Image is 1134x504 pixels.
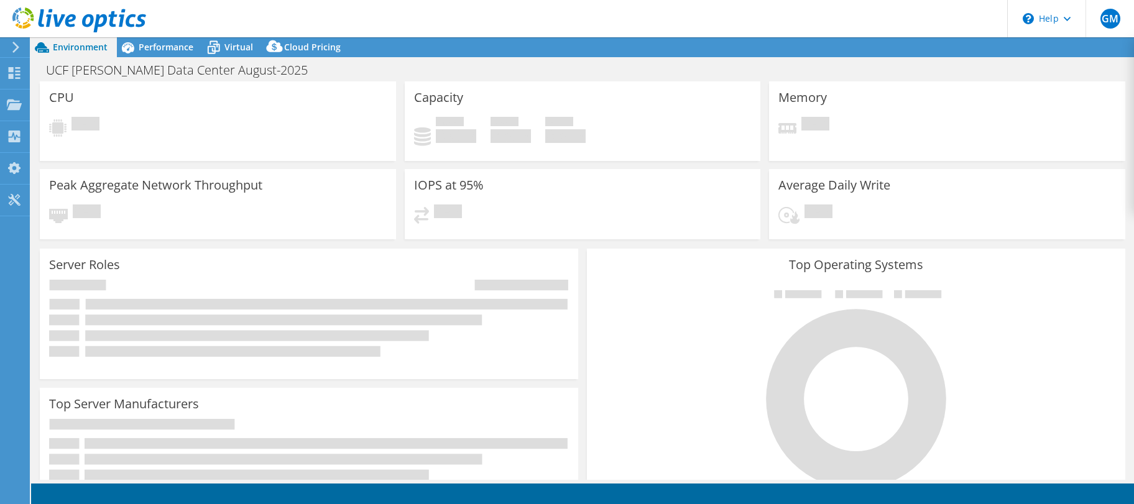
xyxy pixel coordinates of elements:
span: Environment [53,41,108,53]
span: Pending [804,204,832,221]
span: Performance [139,41,193,53]
span: Pending [71,117,99,134]
h3: Capacity [414,91,463,104]
h3: Top Server Manufacturers [49,397,199,411]
h3: CPU [49,91,74,104]
h3: Peak Aggregate Network Throughput [49,178,262,192]
span: Virtual [224,41,253,53]
span: GM [1100,9,1120,29]
h3: IOPS at 95% [414,178,484,192]
h3: Average Daily Write [778,178,890,192]
span: Used [436,117,464,129]
h3: Server Roles [49,258,120,272]
h4: 0 GiB [545,129,586,143]
span: Pending [434,204,462,221]
span: Free [491,117,519,129]
h1: UCF [PERSON_NAME] Data Center August-2025 [40,63,327,77]
svg: \n [1023,13,1034,24]
h3: Top Operating Systems [596,258,1116,272]
span: Pending [73,204,101,221]
span: Pending [801,117,829,134]
h3: Memory [778,91,827,104]
h4: 0 GiB [491,129,531,143]
h4: 0 GiB [436,129,476,143]
span: Total [545,117,573,129]
span: Cloud Pricing [284,41,341,53]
